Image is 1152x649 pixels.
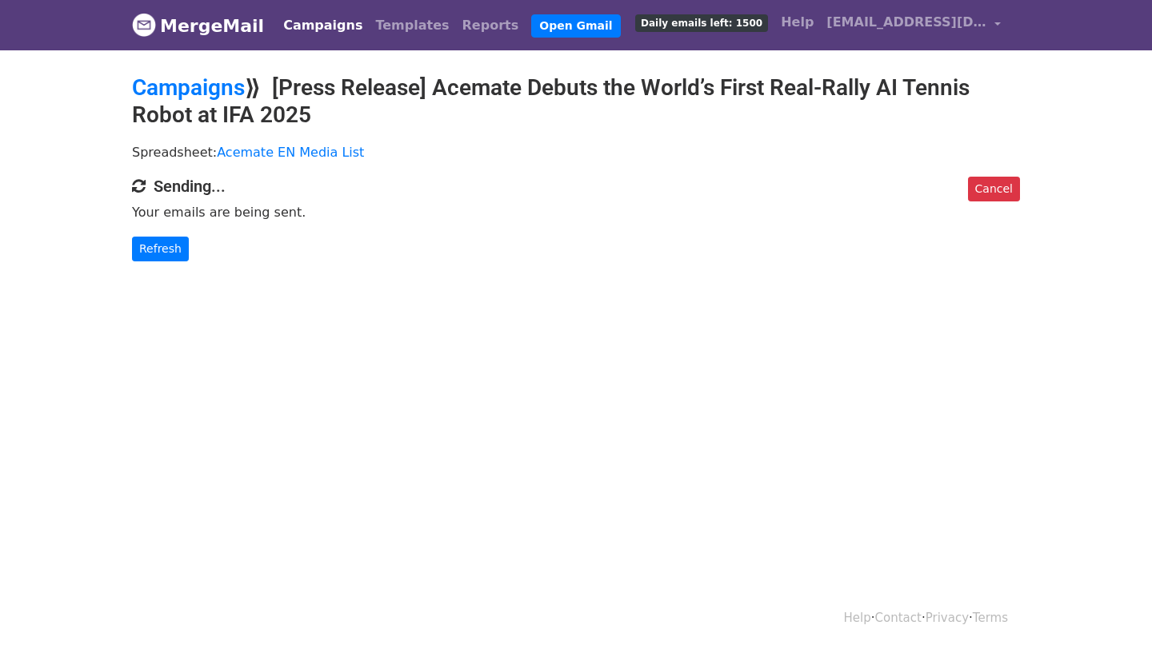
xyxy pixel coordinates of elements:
a: Help [774,6,820,38]
a: Cancel [968,177,1020,201]
a: Refresh [132,237,189,261]
a: Campaigns [132,74,245,101]
a: MergeMail [132,9,264,42]
p: Your emails are being sent. [132,204,1020,221]
img: MergeMail logo [132,13,156,37]
h2: ⟫ [Press Release] Acemate Debuts the World’s First Real-Rally AI Tennis Robot at IFA 2025 [132,74,1020,128]
h4: Sending... [132,177,1020,196]
a: Contact [875,611,922,625]
a: Acemate EN Media List [217,145,364,160]
a: Terms [973,611,1008,625]
a: Open Gmail [531,14,620,38]
a: Privacy [926,611,969,625]
span: Daily emails left: 1500 [635,14,768,32]
a: Campaigns [277,10,369,42]
span: [EMAIL_ADDRESS][DOMAIN_NAME] [826,13,986,32]
a: Daily emails left: 1500 [629,6,774,38]
a: [EMAIL_ADDRESS][DOMAIN_NAME] [820,6,1007,44]
p: Spreadsheet: [132,144,1020,161]
a: Help [844,611,871,625]
a: Templates [369,10,455,42]
a: Reports [456,10,526,42]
